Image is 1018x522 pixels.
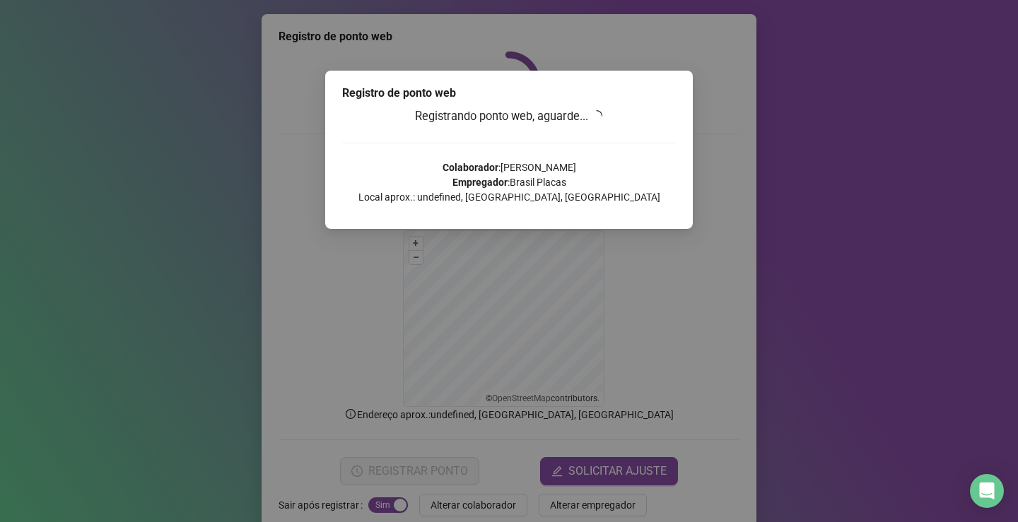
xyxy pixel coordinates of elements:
[443,162,498,173] strong: Colaborador
[452,177,508,188] strong: Empregador
[970,474,1004,508] div: Open Intercom Messenger
[342,107,676,126] h3: Registrando ponto web, aguarde...
[342,85,676,102] div: Registro de ponto web
[591,109,604,122] span: loading
[342,160,676,205] p: : [PERSON_NAME] : Brasil Placas Local aprox.: undefined, [GEOGRAPHIC_DATA], [GEOGRAPHIC_DATA]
